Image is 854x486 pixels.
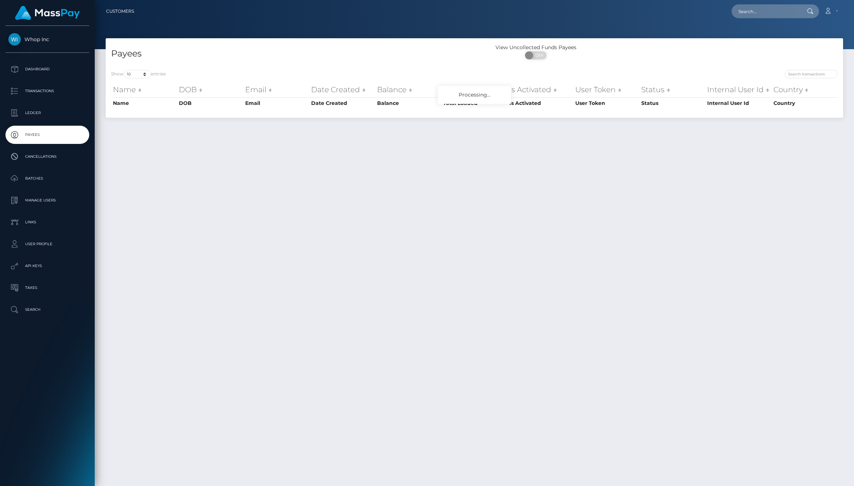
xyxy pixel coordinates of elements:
th: Date Created [309,97,375,109]
th: DOB [177,82,243,97]
th: Is Activated [508,82,573,97]
th: Internal User Id [705,97,771,109]
h4: Payees [111,47,469,60]
a: Cancellations [5,148,89,166]
th: Email [243,97,309,109]
p: Ledger [8,107,86,118]
th: Date Created [309,82,375,97]
a: API Keys [5,257,89,275]
p: Links [8,217,86,228]
th: Country [772,97,838,109]
th: Balance [375,97,441,109]
p: Cancellations [8,151,86,162]
a: Search [5,301,89,319]
a: Ledger [5,104,89,122]
div: Processing... [438,86,511,104]
th: Internal User Id [705,82,771,97]
p: Dashboard [8,64,86,75]
th: Country [772,82,838,97]
a: Dashboard [5,60,89,78]
p: Search [8,304,86,315]
p: Taxes [8,282,86,293]
p: User Profile [8,239,86,250]
th: User Token [573,97,639,109]
th: Name [111,97,177,109]
a: Transactions [5,82,89,100]
a: Taxes [5,279,89,297]
select: Showentries [124,70,151,78]
input: Search transactions [785,70,838,78]
th: Status [639,97,705,109]
input: Search... [732,4,800,18]
a: User Profile [5,235,89,253]
img: Whop Inc [8,33,21,46]
a: Batches [5,169,89,188]
th: Balance [375,82,441,97]
th: DOB [177,97,243,109]
p: Payees [8,129,86,140]
img: MassPay Logo [15,6,80,20]
th: User Token [573,82,639,97]
th: Status [639,82,705,97]
a: Links [5,213,89,231]
span: Whop Inc [5,36,89,43]
span: OFF [529,51,547,59]
th: Is Activated [508,97,573,109]
p: Transactions [8,86,86,97]
div: View Uncollected Funds Payees [474,44,597,51]
label: Show entries [111,70,166,78]
p: API Keys [8,260,86,271]
p: Manage Users [8,195,86,206]
p: Batches [8,173,86,184]
a: Customers [106,4,134,19]
th: Name [111,82,177,97]
a: Manage Users [5,191,89,209]
th: Total Loaded [441,82,507,97]
a: Payees [5,126,89,144]
th: Email [243,82,309,97]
